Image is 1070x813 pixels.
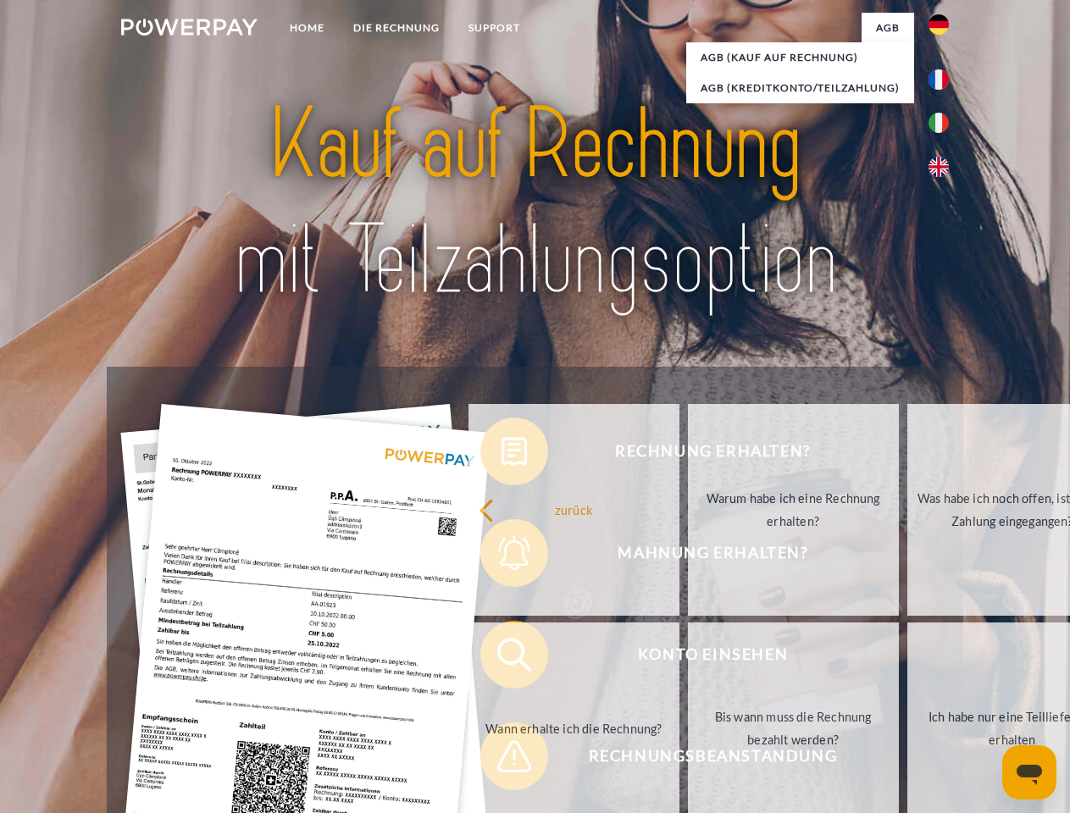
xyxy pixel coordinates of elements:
div: Bis wann muss die Rechnung bezahlt werden? [698,705,889,751]
iframe: Schaltfläche zum Öffnen des Messaging-Fensters [1002,745,1056,799]
div: Wann erhalte ich die Rechnung? [479,716,669,739]
img: en [929,157,949,177]
img: title-powerpay_de.svg [162,81,908,324]
img: de [929,14,949,35]
a: AGB (Kauf auf Rechnung) [686,42,914,73]
div: zurück [479,498,669,521]
img: fr [929,69,949,90]
img: logo-powerpay-white.svg [121,19,258,36]
a: SUPPORT [454,13,535,43]
a: agb [862,13,914,43]
a: DIE RECHNUNG [339,13,454,43]
img: it [929,113,949,133]
a: Home [275,13,339,43]
a: AGB (Kreditkonto/Teilzahlung) [686,73,914,103]
div: Warum habe ich eine Rechnung erhalten? [698,487,889,533]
